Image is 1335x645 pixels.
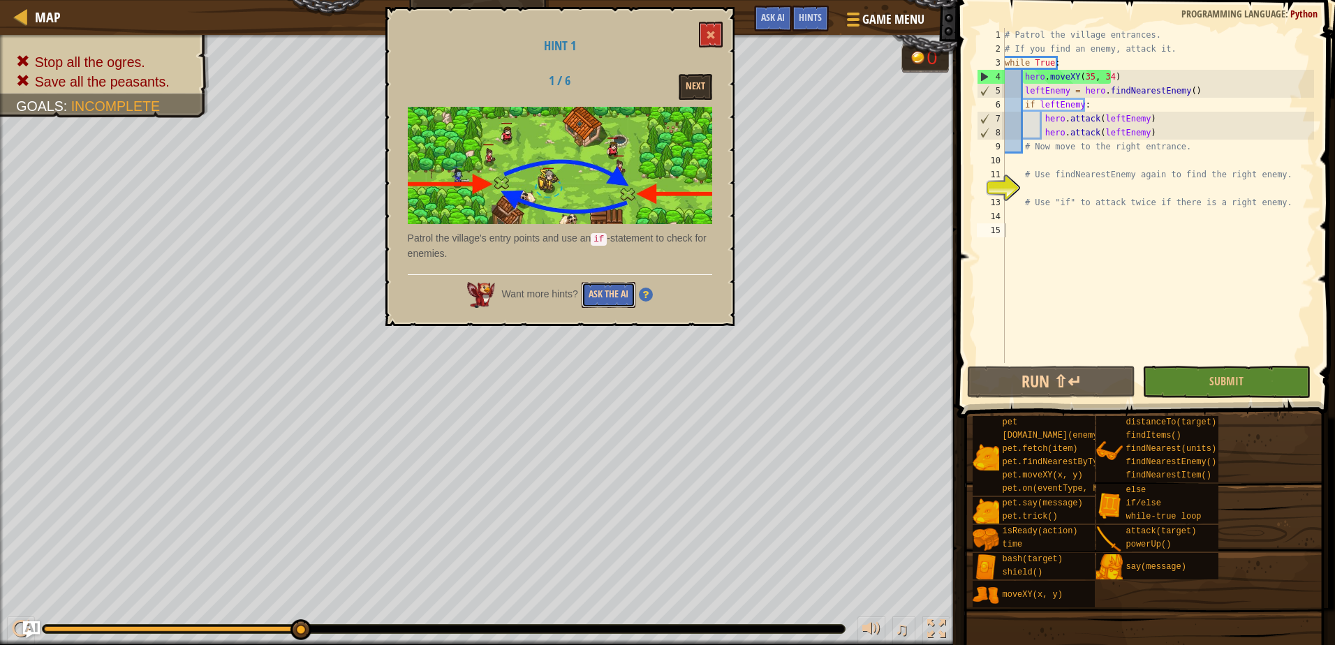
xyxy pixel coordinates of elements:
img: portrait.png [973,498,999,525]
div: 10 [977,154,1005,168]
button: Ask the AI [582,282,635,308]
button: Ctrl + P: Play [7,616,35,645]
span: Map [35,8,61,27]
span: isReady(action) [1003,526,1078,536]
span: Save all the peasants. [35,74,170,89]
span: Game Menu [862,10,924,29]
span: Want more hints? [502,288,578,299]
div: 3 [977,56,1005,70]
span: ♫ [895,618,909,639]
span: powerUp() [1126,540,1172,549]
span: pet.say(message) [1003,498,1083,508]
div: 13 [977,195,1005,209]
button: Run ⇧↵ [967,366,1135,398]
span: : [1285,7,1290,20]
li: Save all the peasants. [16,72,194,91]
span: : [64,98,71,114]
span: attack(target) [1126,526,1197,536]
span: if/else [1126,498,1161,508]
span: Hints [799,10,822,24]
div: 5 [978,84,1005,98]
span: Programming language [1181,7,1285,20]
div: Team 'humans' has 0 gold. [901,43,949,73]
span: Goals [16,98,64,114]
img: portrait.png [973,526,999,553]
span: time [1003,540,1023,549]
img: portrait.png [973,444,999,470]
button: Game Menu [836,6,933,38]
li: Stop all the ogres. [16,52,194,72]
span: findItems() [1126,431,1181,440]
div: 7 [978,112,1005,126]
button: Toggle fullscreen [922,616,950,645]
div: 9 [977,140,1005,154]
img: portrait.png [1096,554,1123,581]
button: Ask AI [23,621,40,638]
span: findNearestEnemy() [1126,457,1217,467]
span: pet.on(eventType, handler) [1003,484,1133,494]
button: Next [679,74,712,100]
div: 11 [977,168,1005,181]
span: findNearestItem() [1126,470,1211,480]
span: [DOMAIN_NAME](enemy) [1003,431,1103,440]
button: Adjust volume [857,616,885,645]
button: Submit [1142,366,1311,398]
span: pet.trick() [1003,512,1058,521]
img: portrait.png [1096,492,1123,519]
span: pet.moveXY(x, y) [1003,470,1083,480]
div: 6 [977,98,1005,112]
div: 12 [977,181,1005,195]
span: pet.findNearestByType(type) [1003,457,1138,467]
span: bash(target) [1003,554,1063,564]
div: 2 [977,42,1005,56]
img: portrait.png [973,582,999,609]
span: else [1126,485,1146,495]
h2: 1 / 6 [516,74,603,88]
button: ♫ [892,616,916,645]
img: Village guard [408,107,712,224]
div: 0 [927,49,941,68]
div: 1 [977,28,1005,42]
span: moveXY(x, y) [1003,590,1063,600]
button: Ask AI [754,6,792,31]
span: Stop all the ogres. [35,54,145,70]
code: if [591,233,607,246]
img: Hint [639,288,653,302]
span: pet [1003,417,1018,427]
div: 14 [977,209,1005,223]
span: Hint 1 [544,37,576,54]
span: Incomplete [71,98,160,114]
span: pet.fetch(item) [1003,444,1078,454]
img: portrait.png [1096,526,1123,553]
a: Map [28,8,61,27]
img: portrait.png [973,554,999,581]
img: AI [467,282,495,307]
span: say(message) [1126,562,1186,572]
span: shield() [1003,568,1043,577]
span: distanceTo(target) [1126,417,1217,427]
div: 15 [977,223,1005,237]
span: Submit [1209,373,1244,389]
span: Ask AI [761,10,785,24]
span: findNearest(units) [1126,444,1217,454]
div: 4 [978,70,1005,84]
span: while-true loop [1126,512,1202,521]
img: portrait.png [1096,438,1123,464]
div: 8 [978,126,1005,140]
span: Python [1290,7,1318,20]
p: Patrol the village's entry points and use an -statement to check for enemies. [408,231,712,260]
